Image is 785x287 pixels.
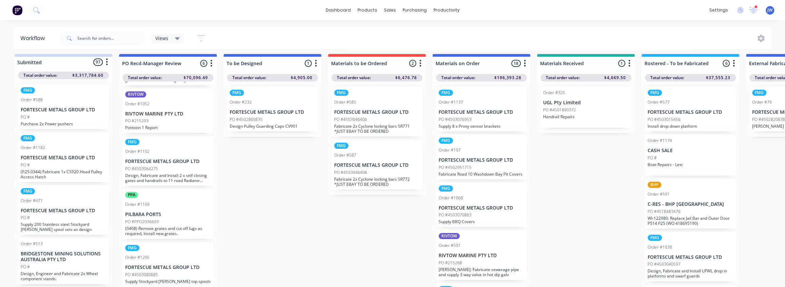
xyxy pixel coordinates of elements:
div: FMGOrder #1137FORTESCUE METALS GROUP LTDPO #4503076953Supply 8 x Proxy sensor brackets [436,87,527,131]
div: Order #232 [230,99,252,105]
p: PO #4503046406 [334,116,367,123]
p: PO #4503064275 [125,166,158,172]
span: $4,905.00 [291,75,312,81]
p: Supply 200 Stainless steel Stockyard [PERSON_NAME] spool sets as design [21,222,106,232]
span: Total order value: [546,75,580,81]
p: FORTESCUE METALS GROUP LTD [334,109,420,115]
a: dashboard [322,5,354,15]
p: PO #4501890372 [543,107,576,113]
p: FORTESCUE METALS GROUP LTD [439,157,524,163]
p: PO # [21,215,30,221]
div: FMG [125,245,139,251]
div: FMG [752,90,766,96]
p: PO #4503076953 [439,116,472,123]
p: PO #4502820838 [752,116,785,123]
div: Order #1052 [125,101,150,107]
p: BRIDGESTONE MINING SOLUTIONS AUSTRALIA PTY LTD [21,251,106,263]
div: FMGOrder #577FORTESCUE METALS GROUP LTDPO #4503015456Install drop down platform [645,87,736,131]
p: PO # [21,114,30,120]
p: UGL Pty Limited [543,100,629,106]
div: Order #577 [648,99,670,105]
div: RIVTOWOrder #1052RIVTOW MARINE PTY LTDPO #215203Pontoon 1 Report [122,89,213,133]
div: RIVTOW [125,91,146,97]
p: Install drop down platform [648,124,733,129]
div: FMGOrder #1205FORTESCUE METALS GROUP LTDPO #4503080685Supply Stockyard [PERSON_NAME] top spools [122,242,213,287]
div: FMGOrder #1182FORTESCUE METALS GROUP LTDPO #(P.25.0344) Fabricate 1x CS920 Head Pulley Access Hatch [18,132,109,182]
div: FMGOrder #587FORTESCUE METALS GROUP LTDPO #4503046406Fabricate 2x Cyclone locking bars SR772 *JUS... [331,140,422,190]
span: $3,317,784.60 [72,72,103,78]
p: FORTESCUE METALS GROUP LTD [21,107,106,113]
p: Supply Stockyard [PERSON_NAME] top spools [125,279,211,284]
div: Order #1174 [648,138,672,144]
p: FORTESCUE METALS GROUP LTD [648,109,733,115]
p: PO #4503046406 [334,169,367,176]
p: WI-122980: Replace Jail Bar and Outer Door P514 P25 (WO 418695190) [648,216,733,226]
p: PO #4503080685 [125,272,158,278]
div: FMGOrder #1068FORTESCUE METALS GROUP LTDPO #4503070863Supply BBQ Covers [436,183,527,227]
span: $196,393.28 [494,75,521,81]
div: Order #587 [334,152,356,158]
p: Supply 8 x Proxy sensor brackets [439,124,524,129]
p: Fabricate Road 10 Washdown Bay Pit Covers [439,172,524,177]
div: FMG [648,235,662,241]
div: Order #1102 [125,148,150,155]
div: FMG [439,90,453,96]
p: Boat Repairs - Lexi [648,162,733,167]
div: purchasing [399,5,430,15]
div: FMGOrder #232FORTESCUE METALS GROUP LTDPO #4502860835Design Pulley Guarding Caps CV901 [227,87,318,131]
div: Order #585 [334,99,356,105]
div: Order #513BRIDGESTONE MINING SOLUTIONS AUSTRALIA PTY LTDPO #Design, Engineer and Fabricate 2x Whe... [18,238,109,284]
img: Factory [12,5,22,15]
p: FORTESCUE METALS GROUP LTD [334,162,420,168]
p: [PERSON_NAME]: Fabricate sewerage pipe and supply 3 way valve in hot dip galv [439,267,524,277]
div: Order #1137 [439,99,463,105]
p: (0408) Remove grates and cut off lugs as required, Install new grates. [125,226,211,236]
div: FMG [439,185,453,192]
p: PO #PPO2036693 [125,219,159,225]
p: Design, Fabricate and Install 2 x self closing gates and handrails to 11 road Radiator gantry. [125,173,211,183]
p: FORTESCUE METALS GROUP LTD [230,109,315,115]
div: Order #1038 [648,244,672,250]
span: Total order value: [23,72,57,78]
div: FMG [125,139,139,145]
div: Order #79 [752,99,772,105]
p: (P.25.0344) Fabricate 1x CS920 Head Pulley Access Hatch [21,169,106,179]
div: FMGOrder #471FORTESCUE METALS GROUP LTDPO #Supply 200 Stainless steel Stockyard [PERSON_NAME] spo... [18,185,109,235]
p: FORTESCUE METALS GROUP LTD [125,159,211,164]
p: FORTESCUE METALS GROUP LTD [21,155,106,161]
p: Fabricate 2x Cyclone locking bars SR772 *JUST EBAY TO BE ORDERED [334,177,420,187]
p: PO #4503040597 [648,261,681,267]
p: Design, Engineer and Fabricate 2x Wheel component stands. [21,271,106,281]
p: PO #4502951715 [439,164,472,171]
p: FORTESCUE METALS GROUP LTD [439,109,524,115]
div: FMG [21,188,35,194]
p: Pontoon 1 Report [125,125,211,130]
span: Views [155,35,168,42]
div: PPAOrder #1109PILBARA PORTSPO #PPO2036693(0408) Remove grates and cut off lugs as required, Insta... [122,189,213,239]
span: $37,555.23 [706,75,730,81]
p: PO #4503015456 [648,116,681,123]
span: Total order value: [128,75,162,81]
div: Order #107 [439,147,461,153]
div: FMG [648,90,662,96]
span: JW [767,7,772,13]
div: Order #1174CASH SALEPO #Boat Repairs - Lexi [645,135,736,176]
p: PO #4502860835 [230,116,263,123]
span: Total order value: [650,75,684,81]
div: sales [381,5,399,15]
p: PO #215203 [125,118,149,124]
div: FMG [21,135,35,141]
div: Order #501 [439,243,461,249]
p: Design, Fabricate and Install UFWL drop in platforms and swarf guards [648,268,733,279]
p: PO #215268 [439,260,462,266]
div: FMGOrder #1038FORTESCUE METALS GROUP LTDPO #4503040597Design, Fabricate and Install UFWL drop in ... [645,232,736,282]
div: settings [706,5,731,15]
p: FORTESCUE METALS GROUP LTD [125,265,211,270]
div: FMG [334,143,348,149]
p: CASH SALE [648,148,733,154]
div: Order #325 [543,90,565,96]
div: products [354,5,381,15]
p: PO #4503070863 [439,212,472,218]
div: FMGOrder #588FORTESCUE METALS GROUP LTDPO #Purchase 2x Power pushers [18,85,109,129]
p: PO # [648,155,657,161]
